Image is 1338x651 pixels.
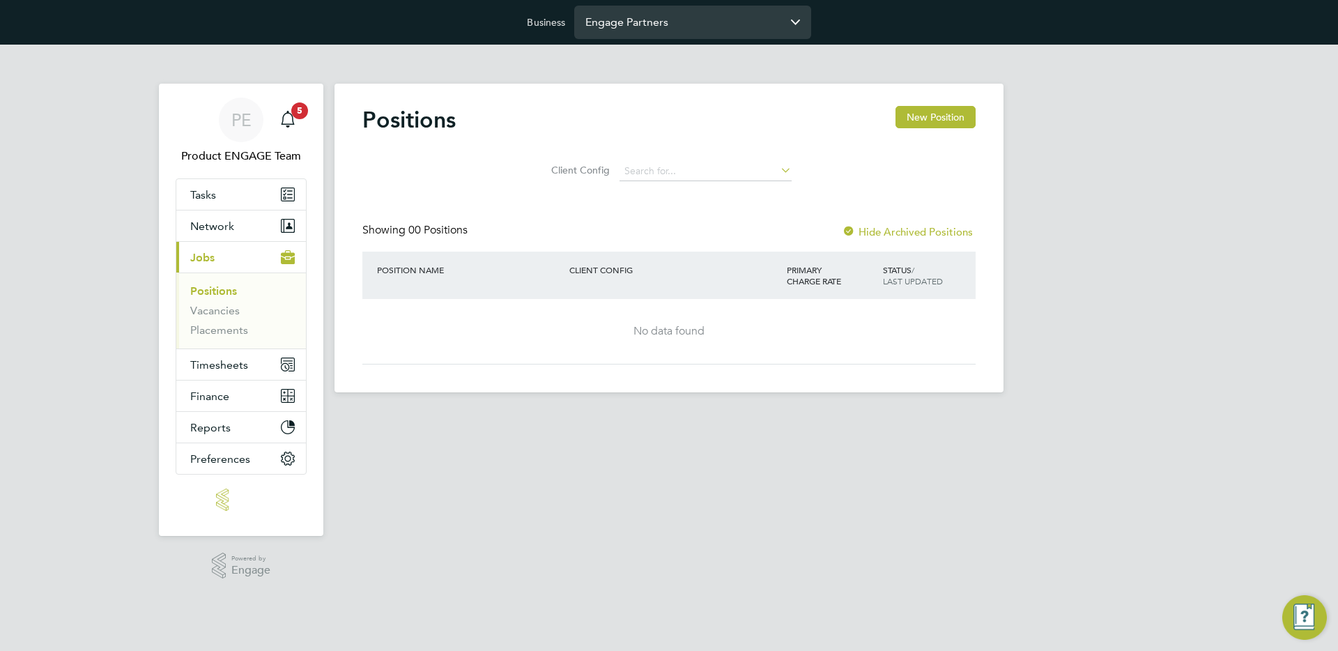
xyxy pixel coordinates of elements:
a: PEProduct ENGAGE Team [176,98,307,164]
div: CLIENT CONFIG [566,257,783,282]
div: PRIMARY CHARGE RATE [783,257,879,293]
span: Reports [190,421,231,434]
span: PE [231,111,252,129]
a: Powered byEngage [212,553,271,579]
button: Jobs [176,242,306,273]
a: Vacancies [190,304,240,317]
a: Positions [190,284,237,298]
div: Showing [362,223,470,238]
div: POSITION NAME [374,257,566,282]
button: Reports [176,412,306,443]
a: Placements [190,323,248,337]
button: Preferences [176,443,306,474]
span: Engage [231,565,270,576]
div: Jobs [176,273,306,349]
span: LAST UPDATED [883,275,943,286]
span: Network [190,220,234,233]
label: Business [527,16,565,29]
span: Jobs [190,251,215,264]
span: 5 [291,102,308,119]
button: Engage Resource Center [1282,595,1327,640]
img: engage-logo-retina.png [216,489,266,511]
a: Go to home page [176,489,307,511]
span: Tasks [190,188,216,201]
input: Search for... [620,162,792,181]
span: Product ENGAGE Team [176,148,307,164]
label: Hide Archived Positions [842,225,973,238]
a: Tasks [176,179,306,210]
h2: Positions [362,106,456,134]
span: Preferences [190,452,250,466]
span: Finance [190,390,229,403]
button: Network [176,210,306,241]
div: No data found [376,324,962,339]
span: 00 Positions [408,223,468,237]
a: 5 [274,98,302,142]
div: STATUS [879,257,976,293]
span: Powered by [231,553,270,565]
span: / [912,264,914,275]
button: Timesheets [176,349,306,380]
span: Timesheets [190,358,248,372]
button: Finance [176,381,306,411]
nav: Main navigation [159,84,323,536]
label: Client Config [547,164,610,176]
button: New Position [895,106,976,128]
